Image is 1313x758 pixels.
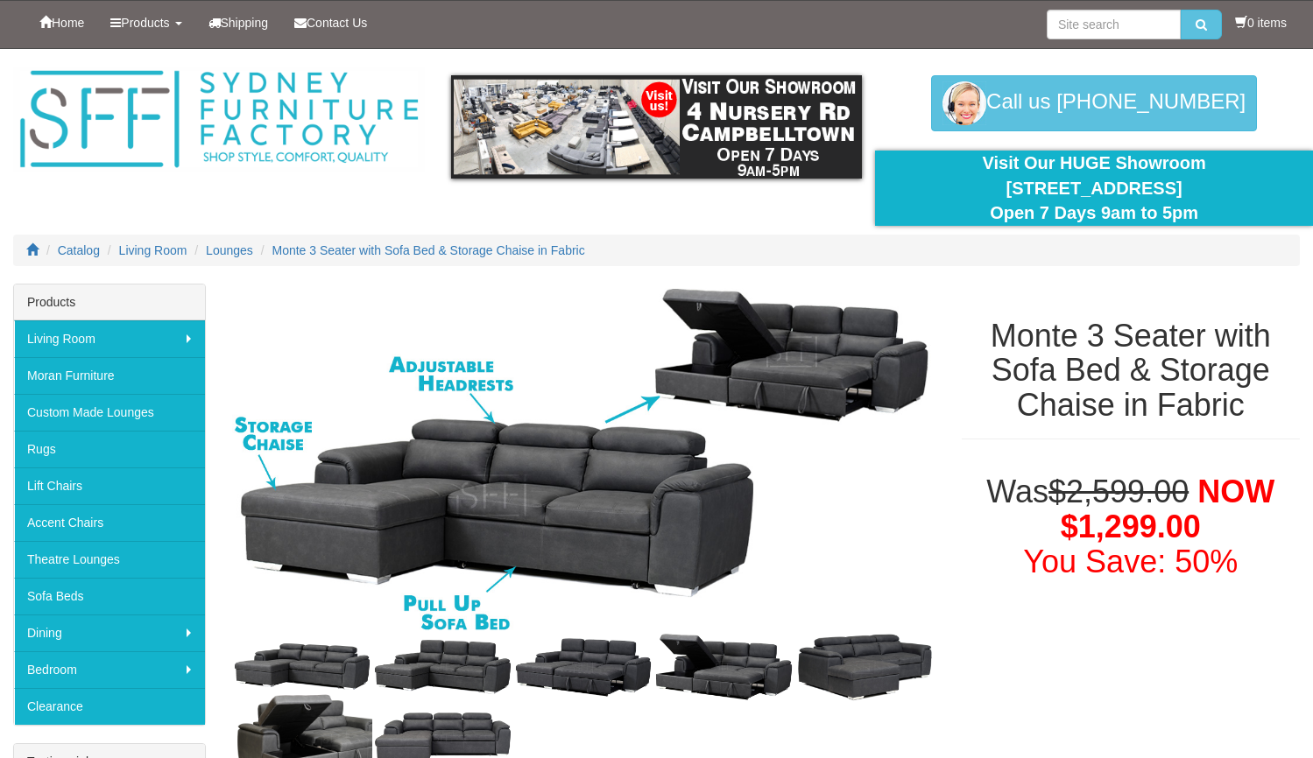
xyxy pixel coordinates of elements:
a: Moran Furniture [14,357,205,394]
span: Products [121,16,169,30]
a: Lounges [206,243,253,257]
div: Visit Our HUGE Showroom [STREET_ADDRESS] Open 7 Days 9am to 5pm [888,151,1300,226]
a: Living Room [119,243,187,257]
h1: Monte 3 Seater with Sofa Bed & Storage Chaise in Fabric [962,319,1300,423]
a: Products [97,1,194,45]
a: Home [26,1,97,45]
del: $2,599.00 [1048,474,1189,509]
a: Lift Chairs [14,467,205,504]
a: Catalog [58,243,100,257]
span: Shipping [221,16,269,30]
a: Rugs [14,431,205,467]
a: Contact Us [281,1,380,45]
div: Products [14,284,205,320]
a: Shipping [195,1,282,45]
a: Clearance [14,688,205,725]
font: You Save: 50% [1023,544,1238,579]
span: Contact Us [307,16,367,30]
img: Sydney Furniture Factory [13,67,425,172]
span: Home [52,16,84,30]
a: Living Room [14,320,205,357]
a: Dining [14,614,205,651]
img: showroom.gif [451,75,863,179]
a: Theatre Lounges [14,541,205,578]
a: Accent Chairs [14,504,205,541]
li: 0 items [1235,14,1287,32]
a: Sofa Beds [14,578,205,614]
input: Site search [1047,10,1181,39]
span: NOW $1,299.00 [1061,474,1274,544]
h1: Was [962,474,1300,579]
a: Bedroom [14,651,205,688]
a: Monte 3 Seater with Sofa Bed & Storage Chaise in Fabric [272,243,585,257]
a: Custom Made Lounges [14,394,205,431]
